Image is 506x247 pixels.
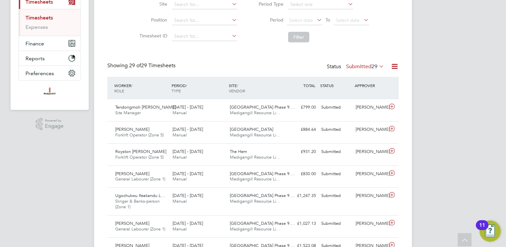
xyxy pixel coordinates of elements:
[42,87,57,98] img: madigangill-logo-retina.png
[230,149,247,154] span: The Hem
[284,146,319,157] div: £931.20
[346,63,384,70] label: Submitted
[319,79,353,91] div: STATUS
[173,132,187,138] span: Manual
[173,198,187,204] span: Manual
[230,126,273,132] span: [GEOGRAPHIC_DATA]
[319,218,353,229] div: Submitted
[173,221,203,226] span: [DATE] - [DATE]
[173,110,187,116] span: Manual
[25,70,54,76] span: Preferences
[19,36,80,51] button: Finance
[353,79,387,91] div: APPROVER
[25,55,45,62] span: Reports
[173,104,203,110] span: [DATE] - [DATE]
[115,226,165,232] span: General Labourer (Zone 1)
[319,124,353,135] div: Submitted
[288,32,309,42] button: Filter
[173,126,203,132] span: [DATE] - [DATE]
[115,176,165,182] span: General Labourer (Zone 1)
[284,124,319,135] div: £884.64
[25,24,48,30] a: Expenses
[45,118,64,123] span: Powered by
[173,154,187,160] span: Manual
[115,221,149,226] span: [PERSON_NAME]
[173,149,203,154] span: [DATE] - [DATE]
[19,87,81,98] a: Go to home page
[25,40,44,47] span: Finance
[479,225,485,234] div: 11
[227,79,284,97] div: SITE
[36,118,64,130] a: Powered byEngage
[230,110,280,116] span: Madigangill Resource Li…
[137,1,167,7] label: Site
[114,88,124,93] span: ROLE
[172,88,181,93] span: TYPE
[284,218,319,229] div: £1,027.13
[173,171,203,176] span: [DATE] - [DATE]
[254,1,283,7] label: Period Type
[353,190,387,201] div: [PERSON_NAME]
[113,79,170,97] div: WORKER
[237,83,238,88] span: /
[129,62,141,69] span: 29 of
[319,190,353,201] div: Submitted
[353,146,387,157] div: [PERSON_NAME]
[254,17,283,23] label: Period
[172,16,237,25] input: Search for...
[25,15,53,21] a: Timesheets
[115,193,165,198] span: Ugochukwu Ifeakandu L…
[480,221,501,242] button: Open Resource Center, 11 new notifications
[327,62,385,72] div: Status
[372,63,378,70] span: 29
[19,9,80,36] div: Timesheets
[19,66,80,80] button: Preferences
[137,17,167,23] label: Position
[115,132,164,138] span: Forklift Operator (Zone 5)
[230,104,295,110] span: [GEOGRAPHIC_DATA] Phase 9.…
[115,198,160,210] span: Slinger & Banks-person (Zone 1)
[115,149,166,154] span: Royston [PERSON_NAME]
[173,176,187,182] span: Manual
[170,79,227,97] div: PERIOD
[319,169,353,179] div: Submitted
[19,51,80,66] button: Reports
[284,102,319,113] div: £799.00
[230,226,280,232] span: Madigangill Resource Li…
[289,17,313,23] span: Select date
[230,132,280,138] span: Madigangill Resource Li…
[303,83,315,88] span: TOTAL
[336,17,360,23] span: Select date
[230,171,295,176] span: [GEOGRAPHIC_DATA] Phase 9.…
[115,126,149,132] span: [PERSON_NAME]
[115,104,176,110] span: Tendongmoh [PERSON_NAME]
[173,226,187,232] span: Manual
[131,83,132,88] span: /
[173,193,203,198] span: [DATE] - [DATE]
[230,221,295,226] span: [GEOGRAPHIC_DATA] Phase 9.…
[230,154,280,160] span: Madigangill Resource Li…
[107,62,177,69] div: Showing
[230,198,280,204] span: Madigangill Resource Li…
[353,124,387,135] div: [PERSON_NAME]
[353,169,387,179] div: [PERSON_NAME]
[319,146,353,157] div: Submitted
[115,110,141,116] span: Site Manager
[284,190,319,201] div: £1,247.35
[172,32,237,41] input: Search for...
[115,154,164,160] span: Forklift Operator (Zone 5)
[284,169,319,179] div: £830.00
[230,176,280,182] span: Madigangill Resource Li…
[319,102,353,113] div: Submitted
[115,171,149,176] span: [PERSON_NAME]
[186,83,187,88] span: /
[137,33,167,39] label: Timesheet ID
[324,16,332,24] span: To
[229,88,245,93] span: VENDOR
[353,102,387,113] div: [PERSON_NAME]
[230,193,295,198] span: [GEOGRAPHIC_DATA] Phase 9.…
[45,123,64,129] span: Engage
[129,62,176,69] span: 29 Timesheets
[353,218,387,229] div: [PERSON_NAME]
